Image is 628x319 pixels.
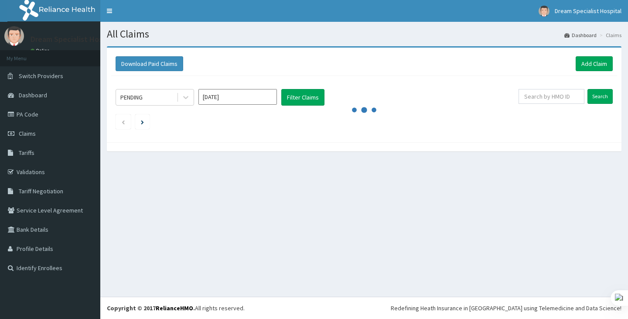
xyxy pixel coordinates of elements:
[100,297,628,319] footer: All rights reserved.
[121,118,125,126] a: Previous page
[351,97,377,123] svg: audio-loading
[120,93,143,102] div: PENDING
[31,48,51,54] a: Online
[391,304,621,312] div: Redefining Heath Insurance in [GEOGRAPHIC_DATA] using Telemedicine and Data Science!
[19,149,34,157] span: Tariffs
[198,89,277,105] input: Select Month and Year
[281,89,324,106] button: Filter Claims
[19,91,47,99] span: Dashboard
[116,56,183,71] button: Download Paid Claims
[539,6,549,17] img: User Image
[19,187,63,195] span: Tariff Negotiation
[564,31,597,39] a: Dashboard
[19,72,63,80] span: Switch Providers
[519,89,584,104] input: Search by HMO ID
[31,35,118,43] p: Dream Specialist Hospital
[156,304,193,312] a: RelianceHMO
[141,118,144,126] a: Next page
[107,28,621,40] h1: All Claims
[555,7,621,15] span: Dream Specialist Hospital
[587,89,613,104] input: Search
[576,56,613,71] a: Add Claim
[19,130,36,137] span: Claims
[107,304,195,312] strong: Copyright © 2017 .
[597,31,621,39] li: Claims
[4,26,24,46] img: User Image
